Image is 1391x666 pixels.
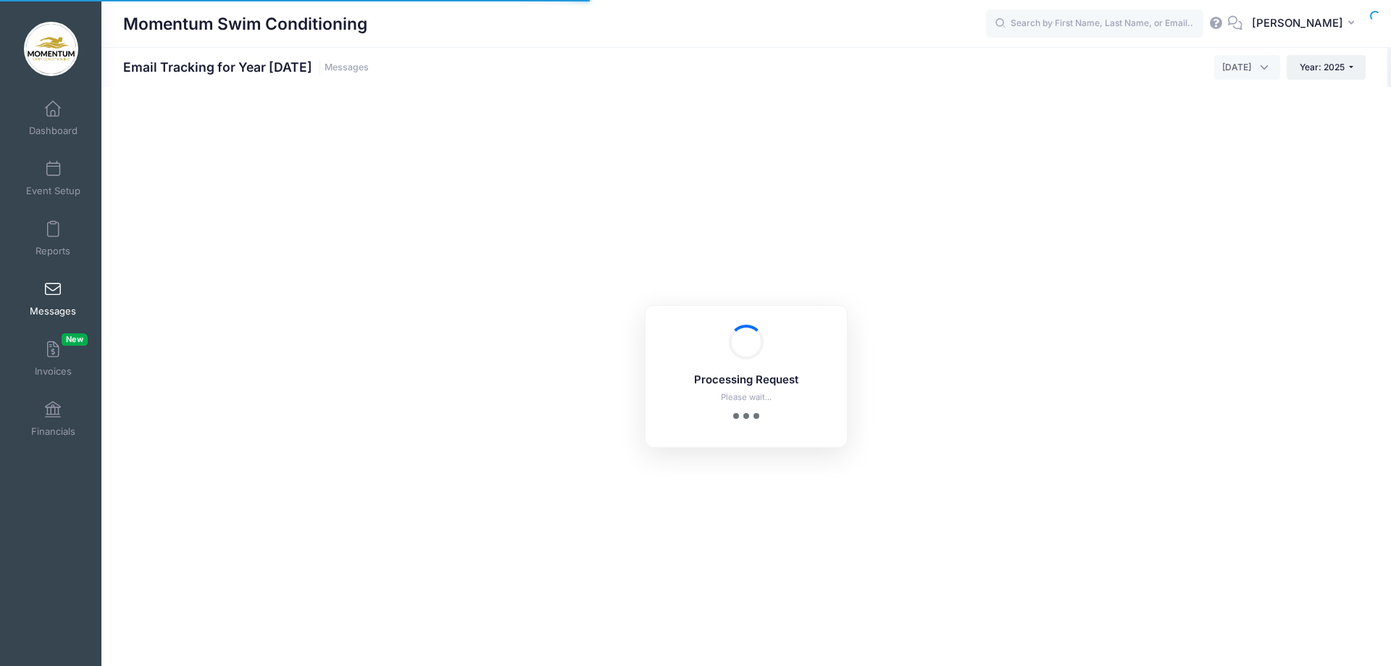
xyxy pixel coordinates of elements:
[19,153,88,204] a: Event Setup
[35,365,72,378] span: Invoices
[664,374,828,387] h5: Processing Request
[1242,7,1369,41] button: [PERSON_NAME]
[19,394,88,444] a: Financials
[31,425,75,438] span: Financials
[19,213,88,264] a: Reports
[30,305,76,317] span: Messages
[19,93,88,143] a: Dashboard
[29,125,78,137] span: Dashboard
[62,333,88,346] span: New
[325,62,369,73] a: Messages
[123,59,369,75] h1: Email Tracking for Year [DATE]
[24,22,78,76] img: Momentum Swim Conditioning
[1214,55,1280,80] span: September 2025
[19,333,88,384] a: InvoicesNew
[1222,61,1251,74] span: September 2025
[1287,55,1366,80] button: Year: 2025
[35,245,70,257] span: Reports
[26,185,80,197] span: Event Setup
[19,273,88,324] a: Messages
[1300,62,1345,72] span: Year: 2025
[123,7,367,41] h1: Momentum Swim Conditioning
[664,391,828,404] p: Please wait...
[986,9,1203,38] input: Search by First Name, Last Name, or Email...
[1252,15,1343,31] span: [PERSON_NAME]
